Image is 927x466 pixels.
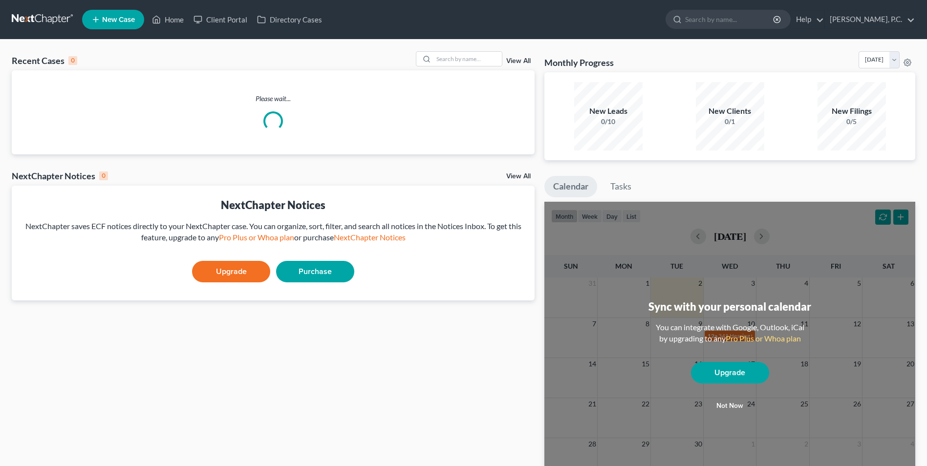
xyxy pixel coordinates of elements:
a: Pro Plus or Whoa plan [219,233,294,242]
span: New Case [102,16,135,23]
div: New Leads [574,106,643,117]
div: 0 [99,171,108,180]
a: [PERSON_NAME], P.C. [825,11,915,28]
a: Upgrade [691,362,769,383]
a: Pro Plus or Whoa plan [726,334,801,343]
a: View All [506,173,531,180]
div: Sync with your personal calendar [648,299,811,314]
div: 0/5 [818,117,886,127]
a: Home [147,11,189,28]
div: New Filings [818,106,886,117]
a: Purchase [276,261,354,282]
a: NextChapter Notices [334,233,406,242]
a: Help [791,11,824,28]
button: Not now [691,396,769,416]
a: Tasks [602,176,640,197]
a: Directory Cases [252,11,327,28]
p: Please wait... [12,94,535,104]
input: Search by name... [433,52,502,66]
a: View All [506,58,531,64]
div: 0/10 [574,117,643,127]
a: Client Portal [189,11,252,28]
h3: Monthly Progress [544,57,614,68]
div: Recent Cases [12,55,77,66]
a: Calendar [544,176,597,197]
div: NextChapter Notices [20,197,527,212]
a: Upgrade [192,261,270,282]
div: 0/1 [696,117,764,127]
div: New Clients [696,106,764,117]
div: NextChapter Notices [12,170,108,182]
div: 0 [68,56,77,65]
div: You can integrate with Google, Outlook, iCal by upgrading to any [652,322,808,344]
div: NextChapter saves ECF notices directly to your NextChapter case. You can organize, sort, filter, ... [20,221,527,243]
input: Search by name... [685,10,775,28]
